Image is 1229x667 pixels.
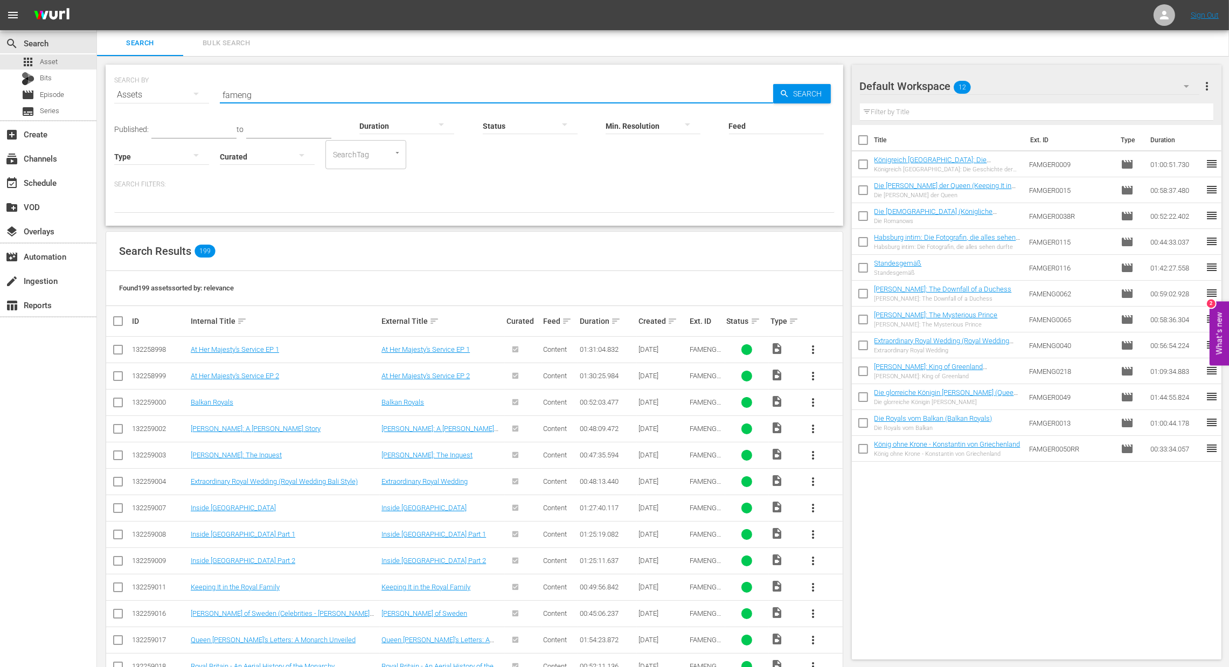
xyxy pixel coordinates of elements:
td: FAMGER0115 [1025,229,1116,255]
span: Series [40,106,59,116]
span: Episode [1121,416,1134,429]
a: Inside [GEOGRAPHIC_DATA] Part 1 [191,530,295,538]
td: 01:42:27.558 [1146,255,1205,281]
a: [PERSON_NAME]: The Mysterious Prince [874,311,998,319]
a: [PERSON_NAME]: A [PERSON_NAME] Story [381,425,498,441]
div: Default Workspace [860,71,1200,101]
a: [PERSON_NAME]: King of Greenland ([PERSON_NAME] - Back to [GEOGRAPHIC_DATA]) [874,363,988,387]
span: reorder [1205,312,1218,325]
a: Königreich [GEOGRAPHIC_DATA]: Die Geschichte der Monarchie aus der [PERSON_NAME] (Royal Britain -... [874,156,1000,188]
button: more_vert [1200,73,1213,99]
button: more_vert [800,442,826,468]
span: reorder [1205,338,1218,351]
span: reorder [1205,235,1218,248]
span: Content [543,530,567,538]
div: Curated [506,317,540,325]
span: Ingestion [5,275,18,288]
td: FAMENG0062 [1025,281,1116,307]
button: more_vert [800,601,826,627]
td: FAMGER0049 [1025,384,1116,410]
span: reorder [1205,209,1218,222]
td: FAMGER0050RR [1025,436,1116,462]
div: Assets [114,80,209,110]
span: FAMENG0005 [690,372,721,388]
span: Video [770,633,783,645]
span: more_vert [807,528,820,541]
div: Duration [580,315,635,328]
div: 01:30:25.984 [580,372,635,380]
span: FAMENG0004 [690,345,721,362]
span: more_vert [807,449,820,462]
span: Bits [40,73,52,84]
div: Habsburg intim: Die Fotografin, die alles sehen durfte [874,244,1021,251]
span: reorder [1205,261,1218,274]
div: [DATE] [638,345,686,353]
div: 132259009 [132,557,188,565]
a: [PERSON_NAME]: The Inquest [381,451,473,459]
a: [PERSON_NAME]: The Downfall of a Duchess [874,285,1012,293]
span: more_vert [807,396,820,409]
span: Episode [1121,235,1134,248]
div: 132259011 [132,583,188,591]
div: Bits [22,72,34,85]
span: more_vert [807,422,820,435]
span: reorder [1205,390,1218,403]
td: FAMGER0013 [1025,410,1116,436]
span: Content [543,451,567,459]
div: 132259003 [132,451,188,459]
a: Queen [PERSON_NAME]'s Letters: A Monarch Unveiled [191,636,356,644]
span: Video [770,501,783,513]
span: reorder [1205,183,1218,196]
span: Overlays [5,225,18,238]
span: more_vert [807,370,820,383]
div: [DATE] [638,398,686,406]
span: reorder [1205,416,1218,429]
div: 00:45:06.237 [580,609,635,617]
span: FAMENG0011 [690,583,721,599]
span: FAMENG0010 [690,557,721,573]
div: [PERSON_NAME]: The Mysterious Prince [874,321,998,328]
button: more_vert [800,574,826,600]
div: Standesgemäß [874,269,922,276]
span: Content [543,345,567,353]
span: more_vert [807,607,820,620]
span: FAMENG0014 [690,609,721,626]
button: more_vert [800,469,826,495]
div: [DATE] [638,583,686,591]
span: Video [770,580,783,593]
span: Asset [22,55,34,68]
span: Episode [22,88,34,101]
span: Search [103,37,177,50]
div: [DATE] [638,372,686,380]
span: Video [770,527,783,540]
a: At Her Majesty's Service EP 2 [191,372,279,380]
span: Episode [1121,313,1134,326]
span: Episode [1121,158,1134,171]
div: [DATE] [638,609,686,617]
span: FAMENG0039 [690,504,721,520]
div: [PERSON_NAME]: King of Greenland [874,373,1021,380]
span: more_vert [807,502,820,515]
a: [PERSON_NAME] of Sweden (Celebrities - [PERSON_NAME] [PERSON_NAME] of Sweden) [191,609,374,626]
td: 00:58:36.304 [1146,307,1205,332]
div: Die glorreiche Königin [PERSON_NAME] [874,399,1021,406]
span: Reports [5,299,18,312]
span: menu [6,9,19,22]
td: FAMGER0116 [1025,255,1116,281]
span: reorder [1205,287,1218,300]
div: 00:49:56.842 [580,583,635,591]
a: Standesgemäß [874,259,922,267]
a: Die [DEMOGRAPHIC_DATA] (Königliche Dynastien: Die Romanows) [874,207,997,224]
span: more_vert [807,343,820,356]
a: Extraordinary Royal Wedding [381,477,468,485]
div: 132259002 [132,425,188,433]
div: 01:27:40.117 [580,504,635,512]
div: ID [132,317,188,325]
span: more_vert [1200,80,1213,93]
a: [PERSON_NAME]: The Inquest [191,451,282,459]
div: Königreich [GEOGRAPHIC_DATA]: Die Geschichte der Monarchie aus der [PERSON_NAME] [874,166,1021,173]
div: 132259008 [132,530,188,538]
span: sort [429,316,439,326]
span: sort [751,316,760,326]
span: Video [770,606,783,619]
